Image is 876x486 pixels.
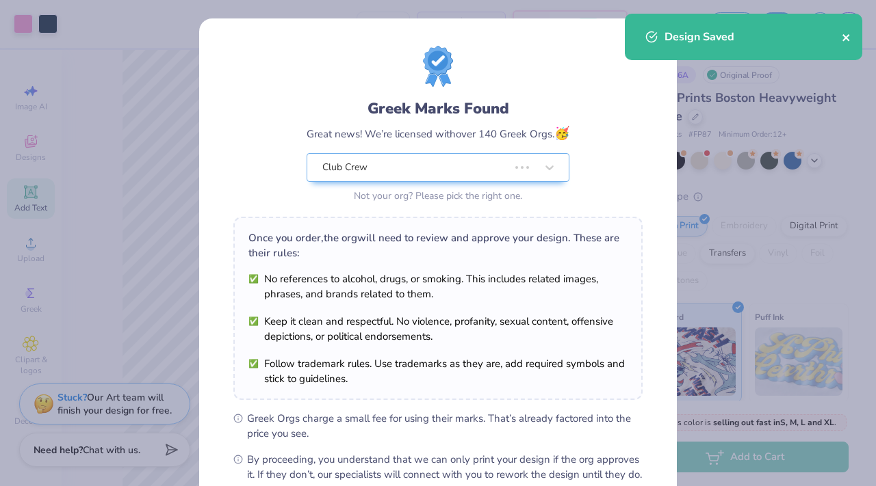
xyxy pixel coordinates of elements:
div: Design Saved [665,29,842,45]
span: By proceeding, you understand that we can only print your design if the org approves it. If they ... [247,452,643,482]
span: 🥳 [554,125,569,141]
img: license-marks-badge.png [423,46,453,87]
li: Follow trademark rules. Use trademarks as they are, add required symbols and stick to guidelines. [248,356,628,386]
div: Great news! We’re licensed with over 140 Greek Orgs. [307,124,569,143]
button: close [842,29,851,45]
div: Greek Marks Found [307,98,569,120]
div: Not your org? Please pick the right one. [307,189,569,203]
div: Once you order, the org will need to review and approve your design. These are their rules: [248,230,628,260]
li: Keep it clean and respectful. No violence, profanity, sexual content, offensive depictions, or po... [248,314,628,344]
span: Greek Orgs charge a small fee for using their marks. That’s already factored into the price you see. [247,411,643,441]
li: No references to alcohol, drugs, or smoking. This includes related images, phrases, and brands re... [248,271,628,301]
